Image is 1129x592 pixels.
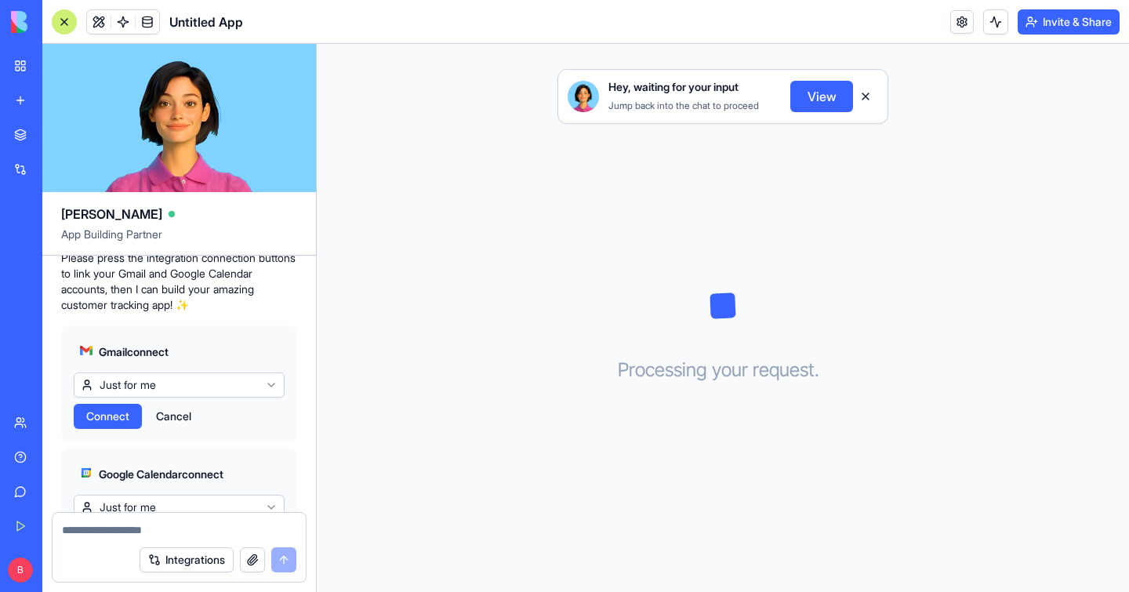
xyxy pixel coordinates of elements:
[8,557,33,583] span: B
[140,547,234,572] button: Integrations
[61,227,297,255] span: App Building Partner
[568,81,599,112] img: Ella_00000_wcx2te.png
[11,11,108,33] img: logo
[608,100,759,111] span: Jump back into the chat to proceed
[618,358,829,383] h3: Processing your request
[99,344,169,360] span: Gmail connect
[815,358,819,383] span: .
[99,467,223,482] span: Google Calendar connect
[790,81,853,112] button: View
[61,250,297,313] p: Please press the integration connection buttons to link your Gmail and Google Calendar accounts, ...
[86,409,129,424] span: Connect
[80,467,93,479] img: googlecalendar
[148,404,199,429] button: Cancel
[61,205,162,223] span: [PERSON_NAME]
[80,344,93,357] img: gmail
[74,404,142,429] button: Connect
[1018,9,1120,35] button: Invite & Share
[608,79,739,95] span: Hey, waiting for your input
[169,13,243,31] span: Untitled App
